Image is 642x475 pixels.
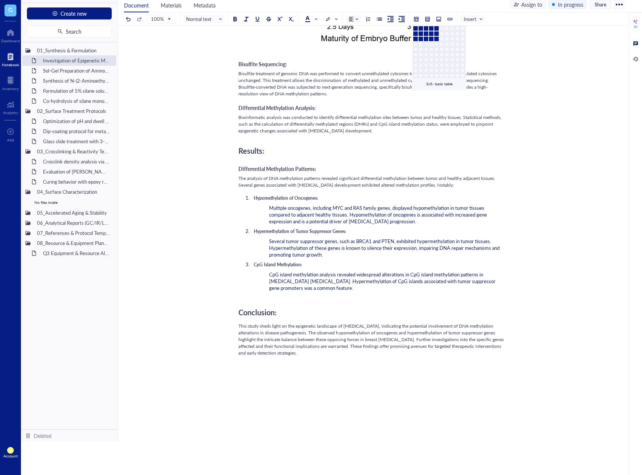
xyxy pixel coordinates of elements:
[124,1,149,9] span: Document
[464,16,483,22] span: Insert
[238,114,503,134] span: Bioinformatic analysis was conducted to identify differential methylation sites between tumor and...
[254,261,302,268] span: CpG Island Methylation:
[61,10,87,16] span: Create new
[254,195,318,201] span: Hypomethylation of Oncogenes:
[34,218,113,228] div: 06_Analytical Reports (GC/IR/LC-MS)
[34,432,52,440] div: Deleted
[151,16,170,22] span: 100%
[2,74,19,91] a: Inventory
[40,177,113,187] div: Curing behavior with epoxy resin under ambient conditions
[66,28,81,34] span: Search
[8,5,13,14] span: G
[634,24,638,29] div: AI
[40,126,113,137] div: Dip-coating protocol for metal oxide substrates
[238,175,496,188] span: The analysis of DNA methylation patterns revealed significant differential methylation between tu...
[40,156,113,167] div: Crosslink density analysis via DMA
[40,55,113,66] div: Investigation of Epigenetic Modifications in [MEDICAL_DATA] Tumor Samplesitled
[40,76,113,86] div: Synthesis of N-(2-Aminoethyl)-3-aminopropyltrimethoxysilane
[40,116,113,126] div: Optimization of pH and dwell time for adhesion improvement
[40,96,113,106] div: Co-hydrolysis of silane monomers with TEOS
[3,454,18,458] div: Account
[2,50,19,67] a: Notebook
[34,208,113,218] div: 05_Accelerated Aging & Stability
[34,106,113,116] div: 02_Surface Treatment Protocols
[40,136,113,147] div: Glass slide treatment with 3-aminopropyltriethoxysilane (APTES)
[34,238,113,248] div: 08_Resource & Equipment Planning
[27,25,112,37] button: Search
[2,62,19,67] div: Notebook
[40,65,113,76] div: Sol-Gel Preparation of Amino-Silane Hybrid Coating
[34,228,113,238] div: 07_References & Protocol Templates
[3,110,18,115] div: Analytics
[238,323,505,356] span: This study sheds light on the epigenetic landscape of [MEDICAL_DATA], indicating the potential in...
[269,237,501,258] span: Several tumor suppressor genes, such as BRCA1 and PTEN, exhibited hypermethylation in tumor tissu...
[40,166,113,177] div: Evaluation of [PERSON_NAME] self-condensation
[238,60,287,68] span: Bisulfite Sequencing:
[194,1,216,9] span: Metadata
[40,86,113,96] div: Formulation of 5% silane solution in [MEDICAL_DATA]
[521,0,542,9] div: Assign to
[22,197,116,208] div: No files inside
[27,7,112,19] button: Create new
[238,70,498,97] span: Bisulfite treatment of genomic DNA was performed to convert unmethylated cytosines to uracils whi...
[238,104,316,111] span: Differential Methylation Analysis:
[34,187,113,197] div: 04_Surface Characterization
[238,307,277,318] span: Conclusion:
[186,16,223,22] span: Normal text
[238,165,316,172] span: Differential Methylation Patterns:
[254,228,346,235] span: Hypermethylation of Tumor Suppressor Genes:
[269,204,488,225] span: Multiple oncogenes, including MYC and RAS family genes, displayed hypomethylation in tumor tissue...
[2,86,19,91] div: Inventory
[269,271,497,291] span: CpG island methylation analysis revealed widespread alterations in CpG island methylation pattern...
[40,248,113,258] div: Q3 Equipment & Resource Allocation Plan
[9,448,12,453] span: LR
[238,145,264,156] span: Results:
[413,82,466,86] div: 3 x 5 - basic table
[34,146,113,157] div: 03_Crosslinking & Reactivity Testing
[1,39,20,43] div: Dashboard
[34,45,113,56] div: 01_Synthesis & Formulation
[161,1,182,9] span: Materials
[7,138,14,142] div: Add
[558,0,583,9] div: In progress
[1,27,20,43] a: Dashboard
[3,98,18,115] a: Analytics
[595,1,606,8] span: Share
